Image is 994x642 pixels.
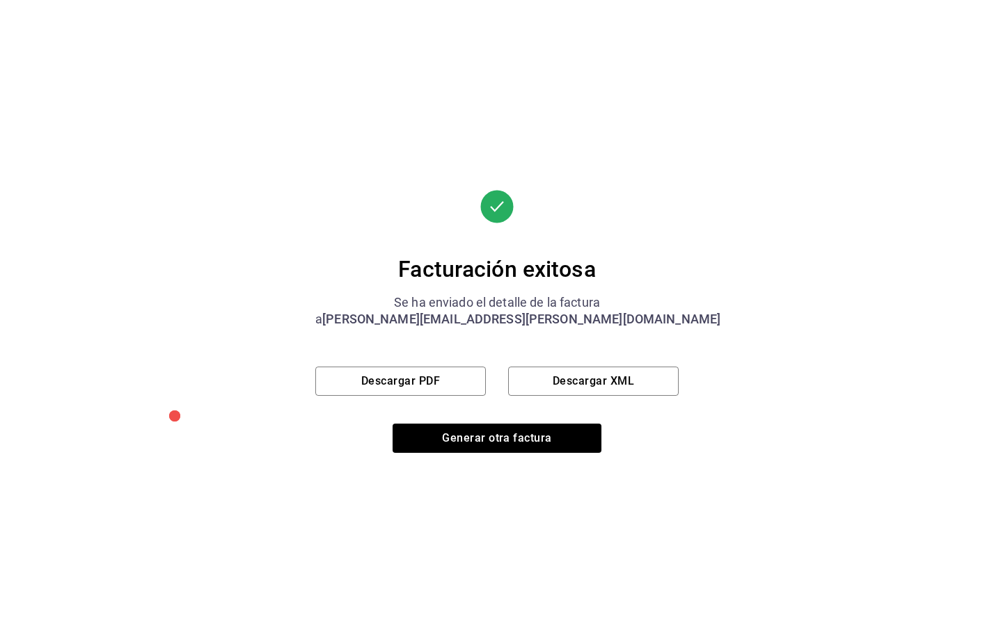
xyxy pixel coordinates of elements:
span: [PERSON_NAME][EMAIL_ADDRESS][PERSON_NAME][DOMAIN_NAME] [322,312,720,326]
div: a [315,311,679,328]
button: Descargar XML [508,367,679,396]
button: Descargar PDF [315,367,486,396]
button: Generar otra factura [393,424,601,453]
div: Se ha enviado el detalle de la factura [315,294,679,311]
div: Facturación exitosa [315,255,679,283]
